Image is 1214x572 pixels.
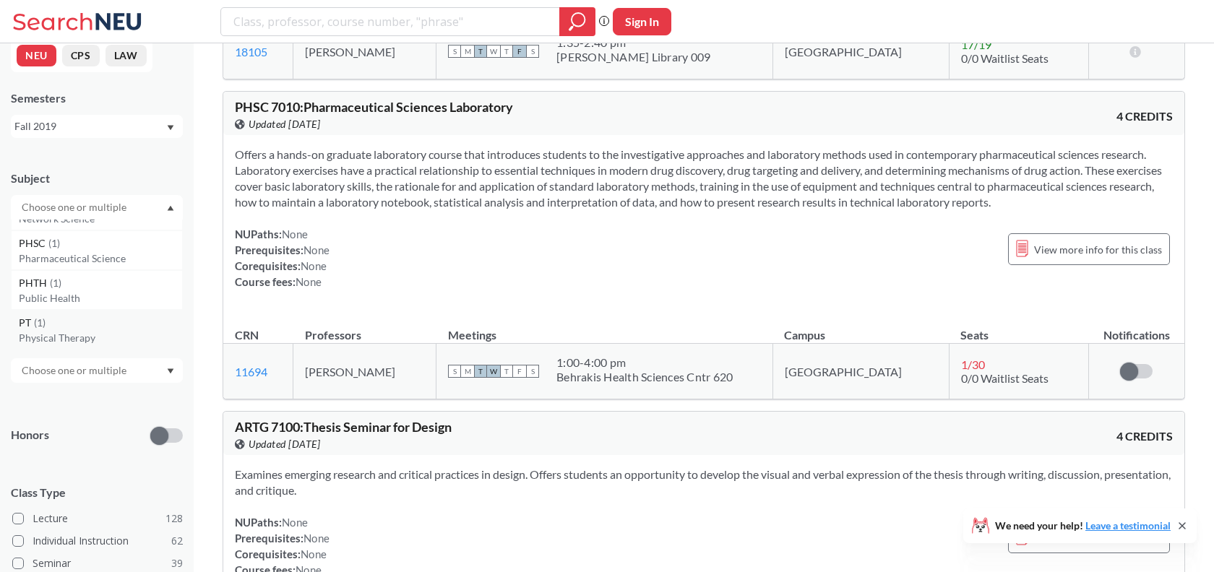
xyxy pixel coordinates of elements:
[961,38,991,51] span: 17 / 19
[461,45,474,58] span: M
[1034,240,1162,259] span: View more info for this class
[526,365,539,378] span: S
[235,99,513,115] span: PHSC 7010 : Pharmaceutical Sciences Laboratory
[301,547,327,560] span: None
[17,45,56,66] button: NEU
[474,45,487,58] span: T
[34,316,46,329] span: ( 1 )
[19,235,48,251] span: PHSC
[448,365,461,378] span: S
[235,327,259,343] div: CRN
[487,45,500,58] span: W
[296,275,322,288] span: None
[48,237,60,249] span: ( 1 )
[232,9,549,34] input: Class, professor, course number, "phrase"
[301,259,327,272] span: None
[448,45,461,58] span: S
[1116,428,1173,444] span: 4 CREDITS
[235,226,330,290] div: NUPaths: Prerequisites: Corequisites: Course fees:
[235,365,267,378] a: 11694
[19,331,182,345] p: Physical Therapy
[11,90,183,106] div: Semesters
[556,370,733,384] div: Behrakis Health Sciences Cntr 620
[235,419,452,435] span: ARTG 7100 : Thesis Seminar for Design
[19,251,182,266] p: Pharmaceutical Science
[282,227,308,240] span: None
[556,355,733,370] div: 1:00 - 4:00 pm
[12,509,183,528] label: Lecture
[19,315,34,331] span: PT
[500,45,513,58] span: T
[50,277,61,289] span: ( 1 )
[461,365,474,378] span: M
[961,51,1049,65] span: 0/0 Waitlist Seats
[513,45,526,58] span: F
[772,344,949,399] td: [GEOGRAPHIC_DATA]
[249,436,320,452] span: Updated [DATE]
[11,170,183,186] div: Subject
[949,313,1088,344] th: Seats
[613,8,671,35] button: Sign In
[171,533,183,549] span: 62
[14,199,136,216] input: Choose one or multiple
[167,368,174,374] svg: Dropdown arrow
[14,362,136,379] input: Choose one or multiple
[235,147,1162,209] span: Offers a hands-on graduate laboratory course that introduces students to the investigative approa...
[12,532,183,550] label: Individual Instruction
[995,521,1171,531] span: We need your help!
[487,365,500,378] span: W
[293,344,436,399] td: [PERSON_NAME]
[513,365,526,378] span: F
[436,313,773,344] th: Meetings
[474,365,487,378] span: T
[171,555,183,571] span: 39
[249,116,320,132] span: Updated [DATE]
[1116,108,1173,124] span: 4 CREDITS
[961,371,1049,385] span: 0/0 Waitlist Seats
[293,24,436,79] td: [PERSON_NAME]
[235,45,267,58] a: 18105
[165,511,183,526] span: 128
[235,467,1171,497] span: Examines emerging research and critical practices in design. Offers students an opportunity to de...
[11,358,183,383] div: Dropdown arrow
[14,118,165,134] div: Fall 2019
[1085,519,1171,532] a: Leave a testimonial
[62,45,100,66] button: CPS
[961,357,985,371] span: 1 / 30
[556,50,710,64] div: [PERSON_NAME] Library 009
[19,275,50,291] span: PHTH
[11,427,49,443] p: Honors
[569,12,586,32] svg: magnifying glass
[19,291,182,305] p: Public Health
[500,365,513,378] span: T
[11,485,183,500] span: Class Type
[167,205,174,211] svg: Dropdown arrow
[293,313,436,344] th: Professors
[303,243,330,256] span: None
[282,516,308,529] span: None
[559,7,595,36] div: magnifying glass
[11,115,183,138] div: Fall 2019Dropdown arrow
[1088,313,1184,344] th: Notifications
[303,532,330,545] span: None
[11,195,183,220] div: Dropdown arrowCY(1)CybersecurityDS(1)Data ScienceEEMB(1)Ecology, [PERSON_NAME] & Marine BiolENLR(...
[526,45,539,58] span: S
[106,45,147,66] button: LAW
[167,125,174,131] svg: Dropdown arrow
[772,24,949,79] td: [GEOGRAPHIC_DATA]
[772,313,949,344] th: Campus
